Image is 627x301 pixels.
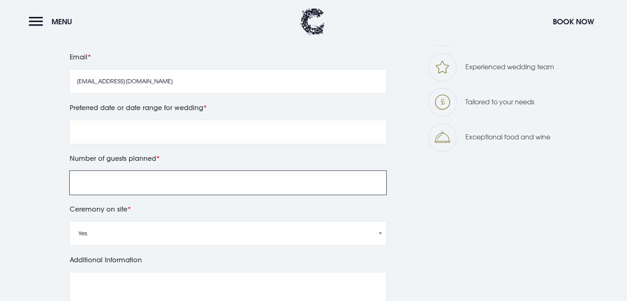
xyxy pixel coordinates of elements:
img: Clandeboye Lodge [300,8,325,35]
p: Exceptional food and wine [465,131,550,143]
label: Additional Information [69,254,387,266]
label: Number of guests planned [69,153,387,164]
label: Email [69,51,387,63]
img: Wedding tailored icon [435,94,450,110]
span: Menu [52,17,72,26]
button: Book Now [549,13,598,31]
label: Preferred date or date range for wedding [69,102,387,113]
button: Menu [29,13,76,31]
img: Why icon 4 1 [434,132,450,143]
p: Tailored to your needs [465,96,534,108]
img: Wedding team icon [435,61,449,73]
p: Experienced wedding team [465,61,554,73]
label: Ceremony on site [69,203,387,215]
